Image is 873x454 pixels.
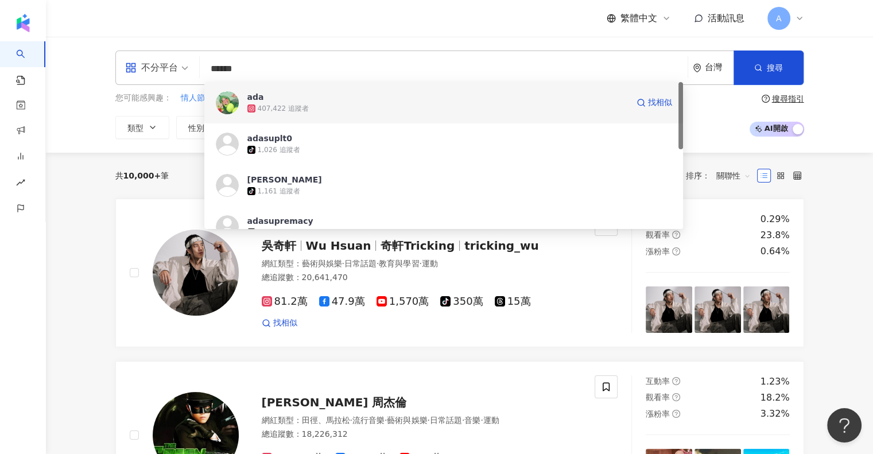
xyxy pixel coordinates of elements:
[258,187,300,196] div: 1,161 追蹤者
[761,408,790,420] div: 3.32%
[273,317,297,329] span: 找相似
[646,286,692,333] img: post-image
[262,296,308,308] span: 81.2萬
[672,247,680,255] span: question-circle
[115,92,172,104] span: 您可能感興趣：
[127,123,143,133] span: 類型
[350,416,352,425] span: ·
[247,133,292,144] div: adasuplt0
[306,239,371,253] span: Wu Hsuan
[693,64,701,72] span: environment
[344,259,377,268] span: 日常話題
[381,239,455,253] span: 奇軒Tricking
[672,231,680,239] span: question-circle
[422,259,438,268] span: 運動
[302,259,342,268] span: 藝術與娛樂
[258,228,300,238] div: 1,588 追蹤者
[672,393,680,401] span: question-circle
[419,259,421,268] span: ·
[734,51,804,85] button: 搜尋
[262,317,297,329] a: 找相似
[430,416,462,425] span: 日常話題
[637,91,672,114] a: 找相似
[387,416,427,425] span: 藝術與娛樂
[180,92,205,104] button: 情人節
[262,415,581,426] div: 網紅類型 ：
[646,247,670,256] span: 漲粉率
[646,409,670,418] span: 漲粉率
[716,166,751,185] span: 關聯性
[176,116,230,139] button: 性別
[480,416,483,425] span: ·
[705,63,734,72] div: 台灣
[377,296,429,308] span: 1,570萬
[115,116,169,139] button: 類型
[761,391,790,404] div: 18.2%
[352,416,385,425] span: 流行音樂
[216,133,239,156] img: KOL Avatar
[262,272,581,284] div: 總追蹤數 ： 20,641,470
[672,410,680,418] span: question-circle
[115,171,169,180] div: 共 筆
[761,375,790,388] div: 1.23%
[686,166,757,185] div: 排序：
[462,416,464,425] span: ·
[708,13,744,24] span: 活動訊息
[262,258,581,270] div: 網紅類型 ：
[188,123,204,133] span: 性別
[247,174,322,185] div: [PERSON_NAME]
[377,259,379,268] span: ·
[125,62,137,73] span: appstore
[761,229,790,242] div: 23.8%
[302,416,350,425] span: 田徑、馬拉松
[427,416,429,425] span: ·
[761,213,790,226] div: 0.29%
[672,377,680,385] span: question-circle
[181,92,205,104] span: 情人節
[216,215,239,238] img: KOL Avatar
[743,286,790,333] img: post-image
[646,230,670,239] span: 觀看率
[247,215,313,227] div: adasupremacy
[258,104,309,114] div: 407,422 追蹤者
[483,416,499,425] span: 運動
[258,145,300,155] div: 1,026 追蹤者
[379,259,419,268] span: 教育與學習
[827,408,862,443] iframe: Help Scout Beacon - Open
[262,429,581,440] div: 總追蹤數 ： 18,226,312
[646,393,670,402] span: 觀看率
[464,416,480,425] span: 音樂
[440,296,483,308] span: 350萬
[125,59,178,77] div: 不分平台
[767,63,783,72] span: 搜尋
[115,199,804,347] a: KOL Avatar吳奇軒Wu Hsuan奇軒Trickingtricking_wu網紅類型：藝術與娛樂·日常話題·教育與學習·運動總追蹤數：20,641,47081.2萬47.9萬1,570萬...
[495,296,531,308] span: 15萬
[216,174,239,197] img: KOL Avatar
[342,259,344,268] span: ·
[14,14,32,32] img: logo icon
[464,239,539,253] span: tricking_wu
[123,171,161,180] span: 10,000+
[620,12,657,25] span: 繁體中文
[648,97,672,108] span: 找相似
[776,12,782,25] span: A
[153,230,239,316] img: KOL Avatar
[694,286,741,333] img: post-image
[761,245,790,258] div: 0.64%
[247,91,264,103] div: ada
[262,395,407,409] span: [PERSON_NAME] 周杰倫
[646,377,670,386] span: 互動率
[216,91,239,114] img: KOL Avatar
[385,416,387,425] span: ·
[772,94,804,103] div: 搜尋指引
[762,95,770,103] span: question-circle
[16,171,25,197] span: rise
[319,296,365,308] span: 47.9萬
[16,41,39,86] a: search
[262,239,296,253] span: 吳奇軒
